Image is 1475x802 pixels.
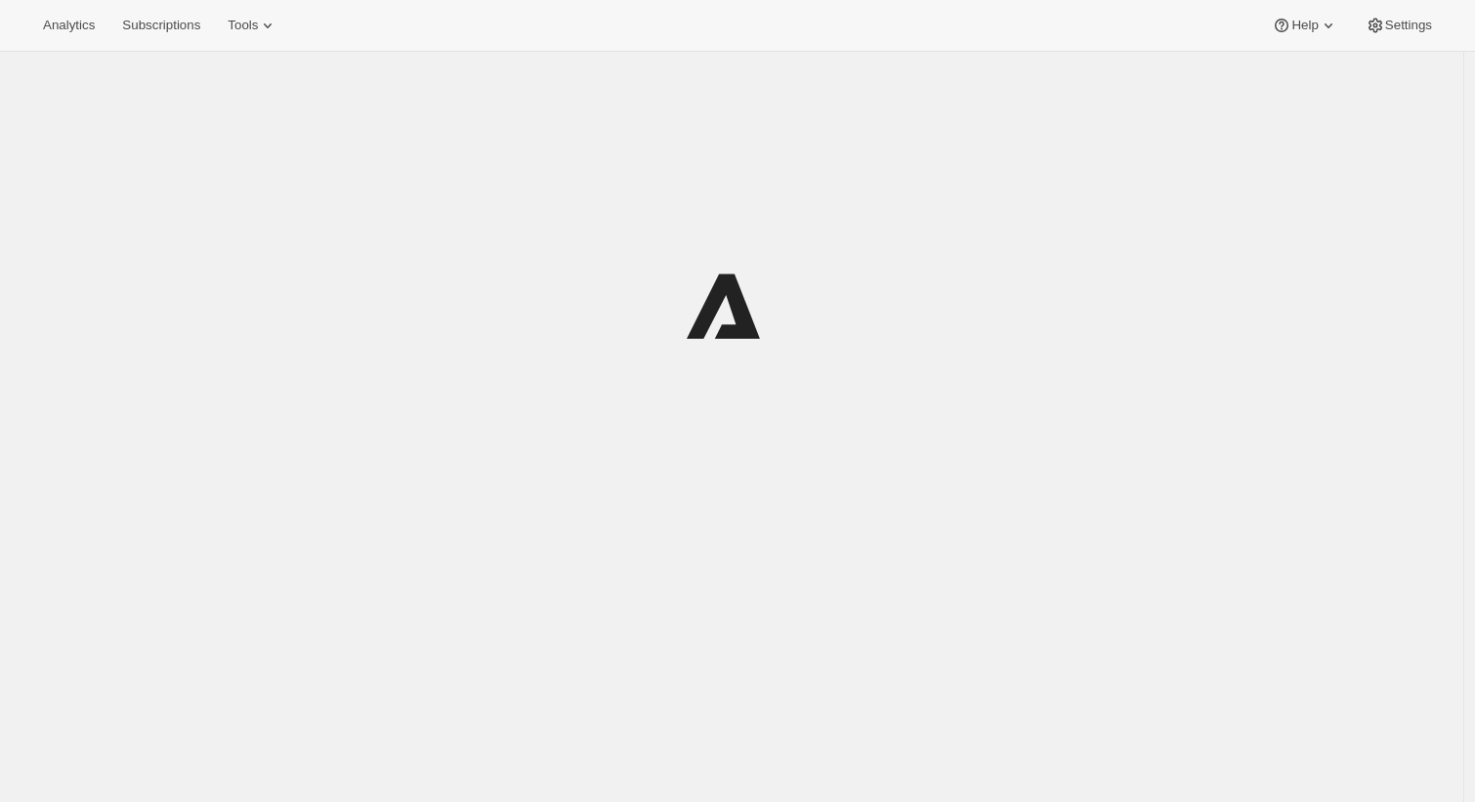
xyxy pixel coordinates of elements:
button: Subscriptions [110,12,212,39]
span: Subscriptions [122,18,200,33]
span: Tools [228,18,258,33]
button: Settings [1354,12,1444,39]
span: Help [1291,18,1318,33]
button: Tools [216,12,289,39]
span: Settings [1385,18,1432,33]
span: Analytics [43,18,95,33]
button: Help [1260,12,1349,39]
button: Analytics [31,12,106,39]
